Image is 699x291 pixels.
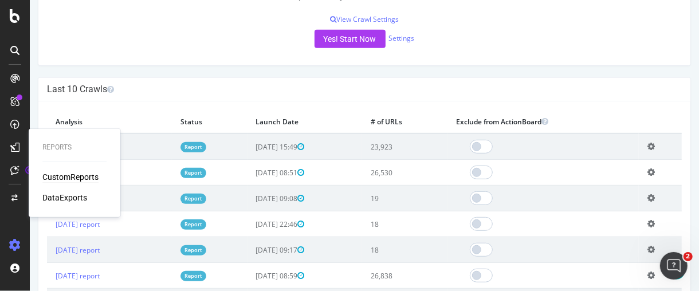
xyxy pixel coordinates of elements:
[26,142,70,152] a: [DATE] report
[332,211,418,237] td: 18
[151,142,176,152] a: Report
[332,237,418,263] td: 18
[42,192,87,203] a: DataExports
[359,34,385,44] a: Settings
[151,245,176,255] a: Report
[226,168,275,178] span: [DATE] 08:51
[218,110,333,133] th: Launch Date
[226,245,275,255] span: [DATE] 09:17
[26,168,70,178] a: [DATE] report
[26,271,70,281] a: [DATE] report
[26,194,80,203] a: [DATE] #2 report
[17,14,652,24] p: View Crawl Settings
[26,245,70,255] a: [DATE] report
[24,165,34,175] div: Tooltip anchor
[332,133,418,160] td: 23,923
[332,263,418,289] td: 26,838
[151,219,176,229] a: Report
[142,110,217,133] th: Status
[418,110,609,133] th: Exclude from ActionBoard
[226,219,275,229] span: [DATE] 22:46
[42,171,99,183] a: CustomReports
[660,252,688,280] iframe: Intercom live chat
[332,186,418,211] td: 19
[332,160,418,186] td: 26,530
[332,110,418,133] th: # of URLs
[151,168,176,178] a: Report
[226,194,275,203] span: [DATE] 09:08
[151,194,176,203] a: Report
[226,142,275,152] span: [DATE] 15:49
[17,84,652,95] h4: Last 10 Crawls
[151,271,176,281] a: Report
[26,219,70,229] a: [DATE] report
[226,271,275,281] span: [DATE] 08:59
[42,143,107,152] div: Reports
[17,110,142,133] th: Analysis
[684,252,693,261] span: 2
[285,30,356,48] button: Yes! Start Now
